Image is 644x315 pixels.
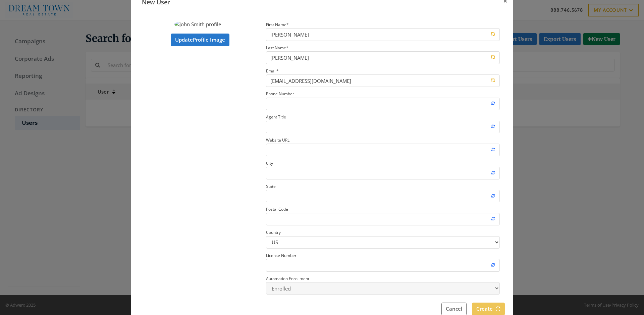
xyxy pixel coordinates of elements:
[266,114,286,120] small: Agent Title
[266,236,500,249] select: Country
[266,144,500,156] input: Website URL
[266,183,276,189] small: State
[266,253,297,258] small: License Number
[266,45,288,51] small: Last Name *
[266,74,500,87] input: Email*
[266,121,500,133] input: Agent Title
[266,98,500,110] input: Phone Number
[266,160,273,166] small: City
[266,167,500,179] input: City
[266,137,289,143] small: Website URL
[266,282,500,295] select: Automation Enrollment
[266,259,500,271] input: License Number
[266,229,281,235] small: Country
[266,51,500,64] input: Last Name*
[266,206,288,212] small: Postal Code
[266,68,279,74] small: Email *
[174,20,221,28] img: John Smith profile
[266,213,500,225] input: Postal Code
[266,276,309,281] small: Automation Enrollment
[266,22,289,28] small: First Name *
[171,34,229,46] label: Update Profile Image
[441,303,467,315] button: Cancel
[472,303,505,315] button: Create
[266,28,500,41] input: First Name*
[266,91,294,97] small: Phone Number
[266,190,500,202] input: State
